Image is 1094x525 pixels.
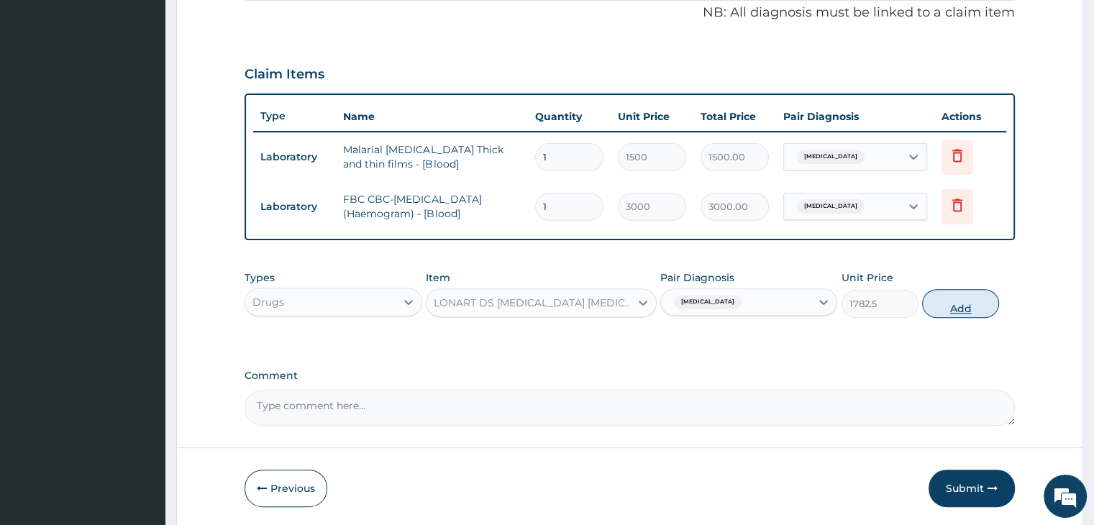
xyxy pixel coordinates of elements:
label: Item [426,270,450,285]
span: We're online! [83,166,199,311]
div: Chat with us now [75,81,242,99]
th: Quantity [528,102,611,131]
p: NB: All diagnosis must be linked to a claim item [245,4,1014,22]
th: Pair Diagnosis [776,102,934,131]
span: [MEDICAL_DATA] [797,199,865,214]
h3: Claim Items [245,67,324,83]
div: Minimize live chat window [236,7,270,42]
button: Submit [929,470,1015,507]
button: Add [922,289,999,318]
span: [MEDICAL_DATA] [674,295,742,309]
td: Malarial [MEDICAL_DATA] Thick and thin films - [Blood] [336,135,527,178]
th: Unit Price [611,102,693,131]
label: Comment [245,370,1014,382]
button: Previous [245,470,327,507]
label: Pair Diagnosis [660,270,734,285]
td: FBC CBC-[MEDICAL_DATA] (Haemogram) - [Blood] [336,185,527,228]
th: Actions [934,102,1006,131]
div: LONART DS [MEDICAL_DATA] [MEDICAL_DATA] Pck [434,296,632,310]
img: d_794563401_company_1708531726252_794563401 [27,72,58,108]
th: Total Price [693,102,776,131]
th: Name [336,102,527,131]
span: [MEDICAL_DATA] [797,150,865,164]
div: Drugs [252,295,284,309]
label: Unit Price [842,270,893,285]
label: Types [245,272,275,284]
th: Type [253,103,336,129]
td: Laboratory [253,193,336,220]
textarea: Type your message and hit 'Enter' [7,362,274,413]
td: Laboratory [253,144,336,170]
